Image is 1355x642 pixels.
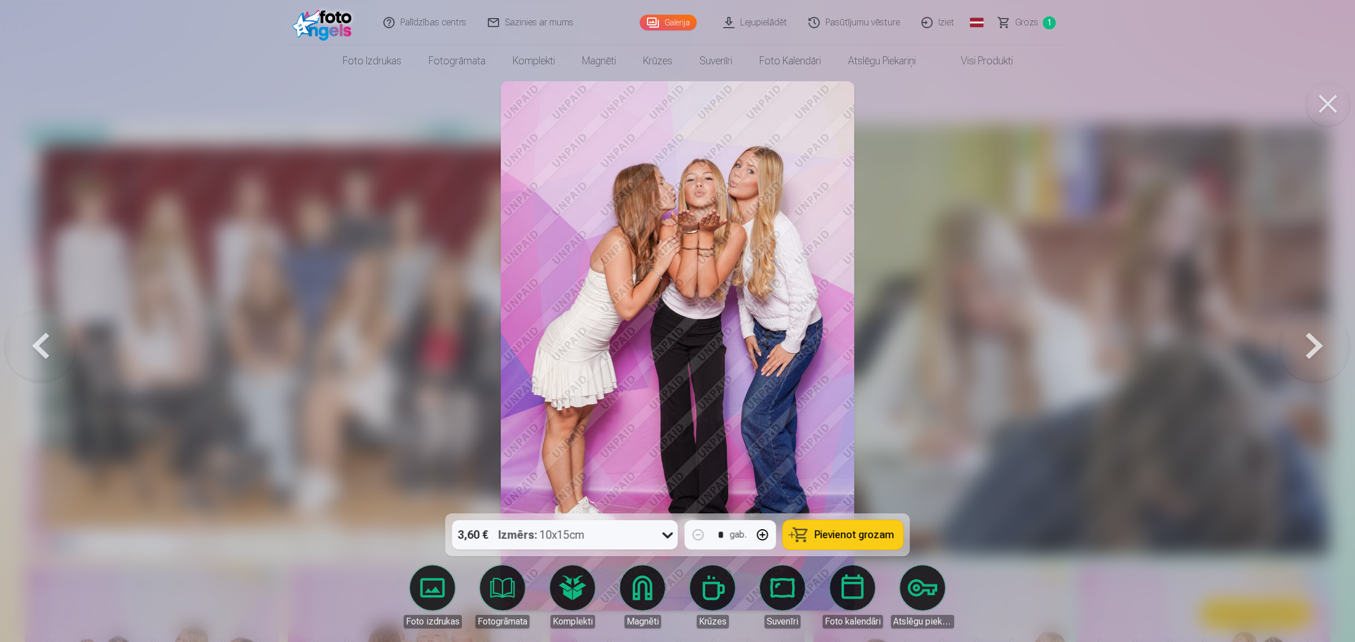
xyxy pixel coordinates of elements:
a: Visi produkti [929,45,1026,77]
span: Pievienot grozam [815,530,894,540]
a: Komplekti [499,45,569,77]
span: Grozs [1015,16,1038,29]
a: Fotogrāmata [415,45,499,77]
a: Magnēti [611,565,674,628]
div: Fotogrāmata [475,615,530,628]
div: Komplekti [550,615,595,628]
div: Krūzes [697,615,729,628]
div: gab. [730,528,747,542]
a: Foto kalendāri [746,45,834,77]
div: Foto izdrukas [404,615,462,628]
a: Komplekti [541,565,604,628]
a: Krūzes [681,565,744,628]
a: Fotogrāmata [471,565,534,628]
a: Suvenīri [751,565,814,628]
div: Magnēti [624,615,661,628]
a: Atslēgu piekariņi [834,45,929,77]
div: Suvenīri [764,615,801,628]
div: Foto kalendāri [823,615,883,628]
a: Krūzes [630,45,686,77]
strong: Izmērs : [499,527,537,543]
div: 10x15cm [499,520,585,549]
a: Magnēti [569,45,630,77]
div: Atslēgu piekariņi [891,615,954,628]
img: /fa1 [292,5,357,41]
a: Foto kalendāri [821,565,884,628]
button: Pievienot grozam [783,520,903,549]
a: Atslēgu piekariņi [891,565,954,628]
span: 1 [1043,16,1056,29]
a: Galerija [640,15,697,30]
a: Foto izdrukas [401,565,464,628]
a: Foto izdrukas [329,45,415,77]
a: Suvenīri [686,45,746,77]
div: 3,60 € [452,520,494,549]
